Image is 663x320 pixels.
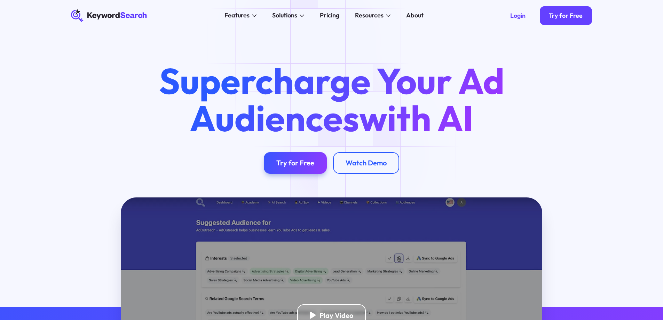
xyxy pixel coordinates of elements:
a: About [402,9,428,22]
a: Try for Free [540,6,592,25]
div: Play Video [319,311,353,320]
div: Resources [355,11,384,20]
div: Solutions [272,11,297,20]
div: Pricing [320,11,339,20]
div: About [406,11,424,20]
span: with AI [359,95,473,141]
div: Features [224,11,250,20]
div: Try for Free [549,12,583,19]
div: Try for Free [276,158,314,167]
a: Try for Free [264,152,327,174]
div: Login [510,12,526,19]
h1: Supercharge Your Ad Audiences [144,62,519,136]
a: Login [501,6,535,25]
div: Watch Demo [346,158,387,167]
a: Pricing [315,9,344,22]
